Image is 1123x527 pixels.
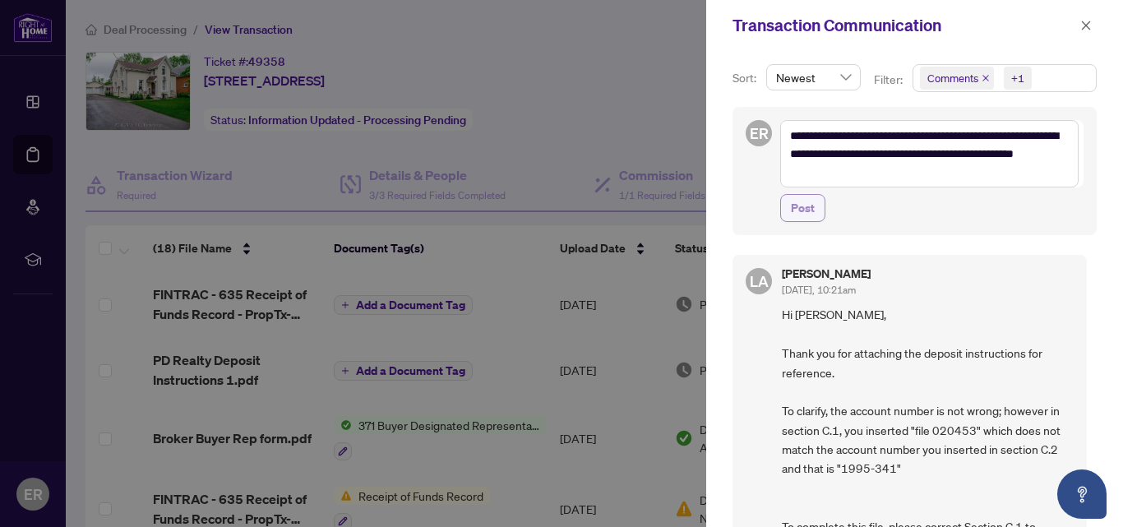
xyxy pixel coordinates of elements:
p: Filter: [874,71,905,89]
span: Comments [920,67,994,90]
span: Newest [776,65,851,90]
span: LA [750,270,769,293]
span: [DATE], 10:21am [782,284,856,296]
button: Post [780,194,825,222]
div: Transaction Communication [732,13,1075,38]
p: Sort: [732,69,760,87]
div: +1 [1011,70,1024,86]
span: ER [750,122,769,145]
span: close [982,74,990,82]
h5: [PERSON_NAME] [782,268,871,280]
span: Post [791,195,815,221]
span: Comments [927,70,978,86]
span: close [1080,20,1092,31]
button: Open asap [1057,469,1107,519]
